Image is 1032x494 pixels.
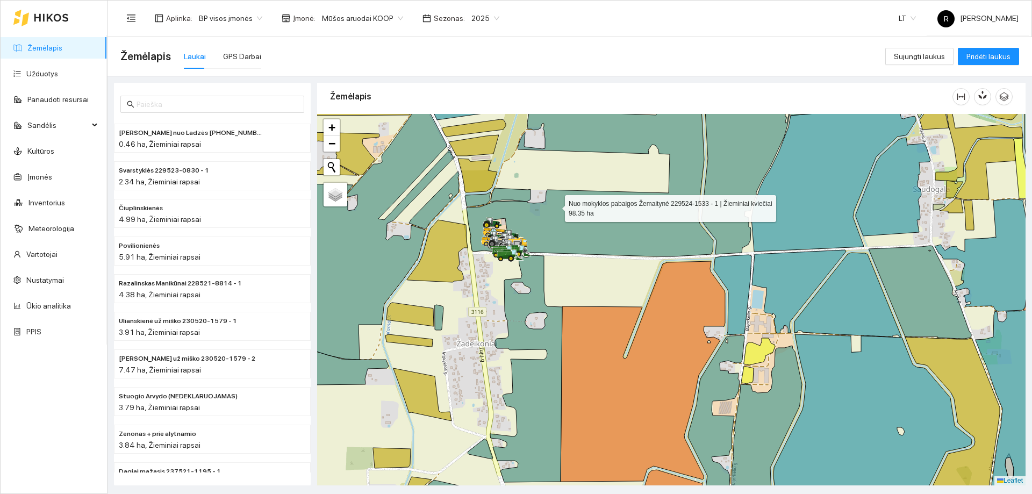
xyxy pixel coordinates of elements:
[471,10,499,26] span: 2025
[324,135,340,152] a: Zoom out
[119,253,200,261] span: 5.91 ha, Žieminiai rapsai
[885,52,954,61] a: Sujungti laukus
[26,250,58,259] a: Vartotojai
[120,8,142,29] button: menu-fold
[119,278,242,289] span: Razalinskas Manikūnai 228521-8814 - 1
[330,81,952,112] div: Žemėlapis
[119,316,237,326] span: Ulianskienė už miško 230520-1579 - 1
[119,215,201,224] span: 4.99 ha, Žieminiai rapsai
[324,183,347,206] a: Layers
[27,44,62,52] a: Žemėlapis
[899,10,916,26] span: LT
[27,95,89,104] a: Panaudoti resursai
[322,10,403,26] span: Mūšos aruodai KOOP
[223,51,261,62] div: GPS Darbai
[119,177,200,186] span: 2.34 ha, Žieminiai rapsai
[26,327,41,336] a: PPIS
[126,13,136,23] span: menu-fold
[26,302,71,310] a: Ūkio analitika
[27,114,89,136] span: Sandėlis
[155,14,163,23] span: layout
[282,14,290,23] span: shop
[119,441,200,449] span: 3.84 ha, Žieminiai rapsai
[119,166,209,176] span: Svarstyklės 229523-0830 - 1
[127,101,134,108] span: search
[328,137,335,150] span: −
[434,12,465,24] span: Sezonas :
[119,203,163,213] span: Čiuplinskienės
[119,366,201,374] span: 7.47 ha, Žieminiai rapsai
[885,48,954,65] button: Sujungti laukus
[119,391,238,402] span: Stuogio Arvydo (NEDEKLARUOJAMAS)
[328,120,335,134] span: +
[894,51,945,62] span: Sujungti laukus
[119,467,221,477] span: Dagiai mažasis 237521-1195 - 1
[119,429,196,439] span: Zenonas + prie alytnamio
[119,290,200,299] span: 4.38 ha, Žieminiai rapsai
[26,69,58,78] a: Užduotys
[997,477,1023,484] a: Leaflet
[293,12,316,24] span: Įmonė :
[958,52,1019,61] a: Pridėti laukus
[937,14,1019,23] span: [PERSON_NAME]
[28,224,74,233] a: Meteorologija
[966,51,1010,62] span: Pridėti laukus
[119,140,201,148] span: 0.46 ha, Žieminiai rapsai
[119,128,263,138] span: Paškevičiaus Felikso nuo Ladzės (2) 229525-2470 - 2
[28,198,65,207] a: Inventorius
[137,98,298,110] input: Paieška
[958,48,1019,65] button: Pridėti laukus
[119,403,200,412] span: 3.79 ha, Žieminiai rapsai
[952,88,970,105] button: column-width
[324,159,340,175] button: Initiate a new search
[324,119,340,135] a: Zoom in
[422,14,431,23] span: calendar
[199,10,262,26] span: BP visos įmonės
[26,276,64,284] a: Nustatymai
[27,147,54,155] a: Kultūros
[119,241,160,251] span: Povilionienės
[184,51,206,62] div: Laukai
[119,354,255,364] span: Nakvosienė už miško 230520-1579 - 2
[953,92,969,101] span: column-width
[166,12,192,24] span: Aplinka :
[27,173,52,181] a: Įmonės
[944,10,949,27] span: R
[119,328,200,337] span: 3.91 ha, Žieminiai rapsai
[120,48,171,65] span: Žemėlapis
